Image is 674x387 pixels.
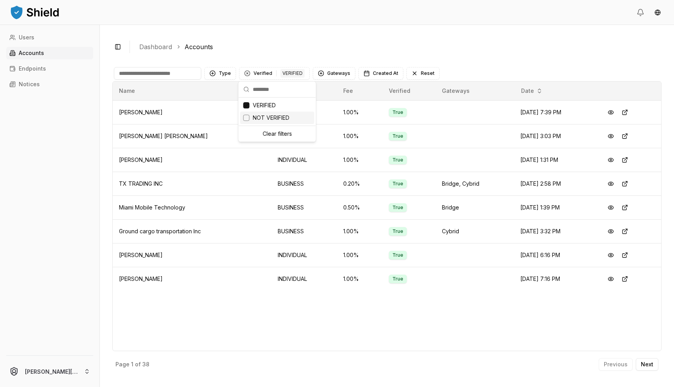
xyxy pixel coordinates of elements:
span: [PERSON_NAME] [119,252,163,258]
button: Clear Verified filterVerifiedVERIFIED [239,67,310,80]
td: INDIVIDUAL [271,267,337,291]
nav: breadcrumb [139,42,655,51]
p: Page [115,362,129,367]
span: 0.50 % [343,204,360,211]
a: Users [6,31,93,44]
td: BUSINESS [271,172,337,195]
span: [PERSON_NAME] [119,156,163,163]
span: Cybrid [442,228,459,234]
p: Endpoints [19,66,46,71]
span: [DATE] 3:32 PM [520,228,560,234]
span: 1.00 % [343,228,359,234]
a: Endpoints [6,62,93,75]
span: [DATE] 2:58 PM [520,180,561,187]
a: Dashboard [139,42,172,51]
span: [DATE] 1:39 PM [520,204,560,211]
span: 1.00 % [343,109,359,115]
button: Date [518,85,546,97]
td: INDIVIDUAL [271,148,337,172]
a: Notices [6,78,93,91]
td: BUSINESS [271,195,337,219]
span: 1.00 % [343,252,359,258]
span: Ground cargo transportation Inc [119,228,201,234]
a: Accounts [184,42,213,51]
div: Suggestions [239,98,316,142]
td: INDIVIDUAL [271,243,337,267]
span: [DATE] 7:16 PM [520,275,560,282]
button: Created At [358,67,403,80]
p: 38 [142,362,149,367]
span: Bridge [442,204,459,211]
a: Accounts [6,47,93,59]
th: Fee [337,82,383,100]
p: Notices [19,82,40,87]
span: [DATE] 3:03 PM [520,133,561,139]
div: Clear Verified filter [244,70,250,76]
td: BUSINESS [271,219,337,243]
span: 1.00 % [343,275,359,282]
span: Miami Mobile Technology [119,204,185,211]
p: of [135,362,141,367]
p: 1 [131,362,133,367]
button: Type [204,67,236,80]
span: 1.00 % [343,156,359,163]
p: Accounts [19,50,44,56]
div: VERIFIED [280,69,305,78]
p: Next [641,362,653,367]
span: [DATE] 1:31 PM [520,156,558,163]
span: Created At [373,70,398,76]
span: [PERSON_NAME] [PERSON_NAME] [119,133,208,139]
span: 1.00 % [343,133,359,139]
span: [PERSON_NAME] [119,109,163,115]
button: Reset filters [406,67,440,80]
span: VERIFIED [253,101,276,109]
th: Verified [383,82,436,100]
img: ShieldPay Logo [9,4,60,20]
span: 0.20 % [343,180,360,187]
th: Name [113,82,271,100]
p: Users [19,35,34,40]
span: TX TRADING INC [119,180,163,187]
button: Next [636,358,658,371]
button: [PERSON_NAME][EMAIL_ADDRESS][DOMAIN_NAME] [3,359,96,384]
span: [DATE] 7:39 PM [520,109,561,115]
th: Gateways [436,82,514,100]
span: [PERSON_NAME] [119,275,163,282]
p: [PERSON_NAME][EMAIL_ADDRESS][DOMAIN_NAME] [25,367,78,376]
div: Clear filters [240,128,314,140]
span: [DATE] 6:16 PM [520,252,560,258]
span: Bridge, Cybrid [442,180,479,187]
button: Gateways [313,67,355,80]
span: NOT VERIFIED [253,114,289,122]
